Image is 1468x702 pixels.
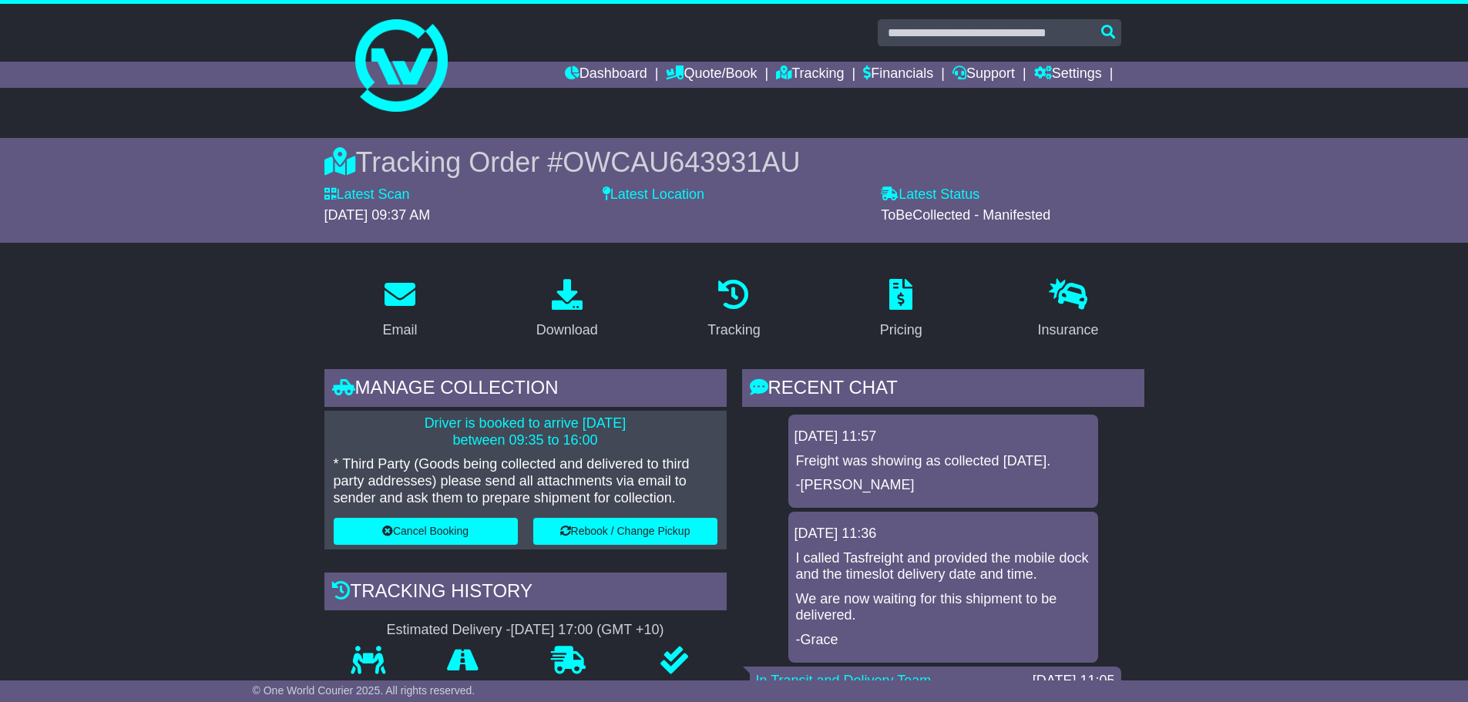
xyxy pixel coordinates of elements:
[382,320,417,341] div: Email
[324,573,727,614] div: Tracking history
[1038,320,1099,341] div: Insurance
[756,673,932,688] a: In Transit and Delivery Team
[796,477,1090,494] p: -[PERSON_NAME]
[742,369,1144,411] div: RECENT CHAT
[533,518,717,545] button: Rebook / Change Pickup
[511,622,664,639] div: [DATE] 17:00 (GMT +10)
[324,622,727,639] div: Estimated Delivery -
[863,62,933,88] a: Financials
[526,274,608,346] a: Download
[324,207,431,223] span: [DATE] 09:37 AM
[603,186,704,203] label: Latest Location
[796,632,1090,649] p: -Grace
[565,62,647,88] a: Dashboard
[881,186,979,203] label: Latest Status
[324,369,727,411] div: Manage collection
[334,456,717,506] p: * Third Party (Goods being collected and delivered to third party addresses) please send all atta...
[776,62,844,88] a: Tracking
[881,207,1050,223] span: ToBeCollected - Manifested
[952,62,1015,88] a: Support
[796,591,1090,624] p: We are now waiting for this shipment to be delivered.
[880,320,922,341] div: Pricing
[870,274,932,346] a: Pricing
[697,274,770,346] a: Tracking
[796,550,1090,583] p: I called Tasfreight and provided the mobile dock and the timeslot delivery date and time.
[707,320,760,341] div: Tracking
[794,428,1092,445] div: [DATE] 11:57
[1033,673,1115,690] div: [DATE] 11:05
[324,186,410,203] label: Latest Scan
[794,526,1092,542] div: [DATE] 11:36
[372,274,427,346] a: Email
[1034,62,1102,88] a: Settings
[536,320,598,341] div: Download
[324,146,1144,179] div: Tracking Order #
[563,146,800,178] span: OWCAU643931AU
[1028,274,1109,346] a: Insurance
[666,62,757,88] a: Quote/Book
[334,415,717,448] p: Driver is booked to arrive [DATE] between 09:35 to 16:00
[796,453,1090,470] p: Freight was showing as collected [DATE].
[334,518,518,545] button: Cancel Booking
[253,684,475,697] span: © One World Courier 2025. All rights reserved.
